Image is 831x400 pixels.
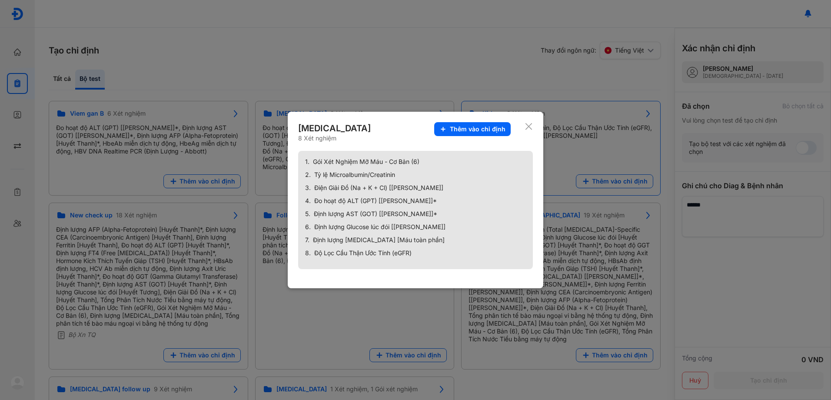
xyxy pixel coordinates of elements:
[305,223,311,231] span: 6.
[305,184,311,192] span: 3.
[314,210,437,218] span: Định lượng AST (GOT) [[PERSON_NAME]]*
[298,122,372,134] div: [MEDICAL_DATA]
[314,223,445,231] span: Định lượng Glucose lúc đói [[PERSON_NAME]]
[434,122,511,136] button: Thêm vào chỉ định
[314,197,437,205] span: Đo hoạt độ ALT (GPT) [[PERSON_NAME]]*
[314,184,443,192] span: Điện Giải Đồ (Na + K + Cl) [[PERSON_NAME]]
[314,171,395,179] span: Tỷ lệ Microalbumin/Creatinin
[298,134,372,142] div: 8 Xét nghiệm
[313,158,419,166] span: Gói Xét Nghiệm Mỡ Máu - Cơ Bản (6)
[305,171,311,179] span: 2.
[305,210,310,218] span: 5.
[313,236,445,244] span: Định lượng [MEDICAL_DATA] [Máu toàn phần]
[305,249,311,257] span: 8.
[305,236,309,244] span: 7.
[450,125,505,133] span: Thêm vào chỉ định
[305,197,311,205] span: 4.
[305,158,309,166] span: 1.
[314,249,412,257] span: Độ Lọc Cầu Thận Ước Tính (eGFR)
